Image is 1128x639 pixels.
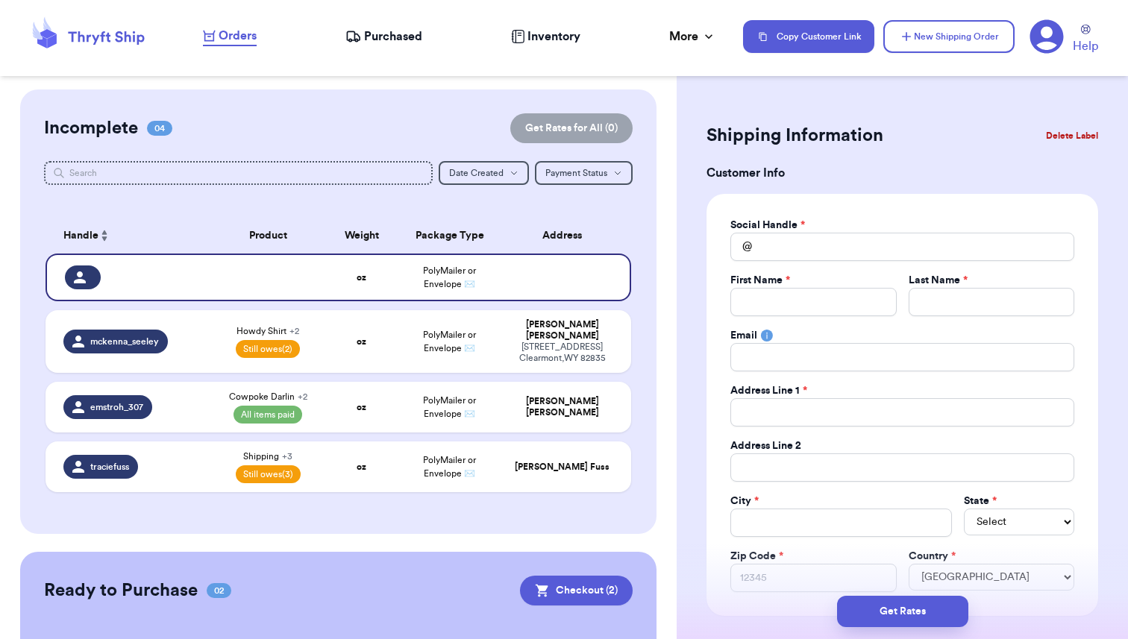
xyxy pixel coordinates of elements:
div: @ [730,233,752,261]
span: Help [1073,37,1098,55]
span: All items paid [234,406,302,424]
span: 02 [207,583,231,598]
th: Product [210,218,327,254]
input: 12345 [730,564,896,592]
span: traciefuss [90,461,129,473]
a: Purchased [345,28,422,45]
label: Email [730,328,757,343]
span: PolyMailer or Envelope ✉️ [423,266,476,289]
span: mckenna_seeley [90,336,159,347]
span: Howdy Shirt [236,325,299,337]
strong: oz [357,337,366,346]
button: Get Rates for All (0) [510,113,633,143]
span: Handle [63,228,98,244]
span: Still owes (3) [236,465,301,483]
strong: oz [357,273,366,282]
th: Address [502,218,631,254]
label: Country [909,549,956,564]
label: City [730,494,759,509]
span: PolyMailer or Envelope ✉️ [423,456,476,478]
span: Date Created [449,169,504,177]
span: Cowpoke Darlin [229,391,307,403]
div: [STREET_ADDRESS] Clearmont , WY 82835 [511,341,613,364]
a: Inventory [511,28,580,45]
label: Social Handle [730,218,805,233]
button: Sort ascending [98,227,110,245]
span: Purchased [364,28,422,45]
button: Payment Status [535,161,633,185]
h2: Ready to Purchase [44,579,198,602]
div: [PERSON_NAME] [PERSON_NAME] [511,319,613,341]
h2: Shipping Information [706,124,883,148]
button: Delete Label [1040,119,1104,152]
label: Zip Code [730,549,783,564]
th: Package Type [397,218,502,254]
span: PolyMailer or Envelope ✉️ [423,330,476,353]
label: Address Line 2 [730,438,801,453]
button: Get Rates [837,596,968,627]
span: + 2 [289,327,299,336]
span: + 3 [282,452,292,461]
button: New Shipping Order [883,20,1015,53]
span: Orders [219,27,257,45]
label: First Name [730,273,790,288]
th: Weight [327,218,397,254]
label: Last Name [909,273,968,288]
button: Date Created [439,161,529,185]
span: Inventory [527,28,580,45]
div: [PERSON_NAME] [PERSON_NAME] [511,396,613,418]
span: Still owes (2) [236,340,300,358]
span: 04 [147,121,172,136]
strong: oz [357,462,366,471]
label: State [964,494,997,509]
a: Help [1073,25,1098,55]
span: + 2 [298,392,307,401]
span: Payment Status [545,169,607,177]
div: [PERSON_NAME] Fuss [511,462,613,473]
button: Copy Customer Link [743,20,874,53]
label: Address Line 1 [730,383,807,398]
span: Shipping [243,450,292,462]
h3: Customer Info [706,164,1098,182]
a: Orders [203,27,257,46]
h2: Incomplete [44,116,138,140]
strong: oz [357,403,366,412]
input: Search [44,161,433,185]
span: PolyMailer or Envelope ✉️ [423,396,476,418]
span: emstroh_307 [90,401,143,413]
div: More [669,28,716,45]
button: Checkout (2) [520,576,633,605]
